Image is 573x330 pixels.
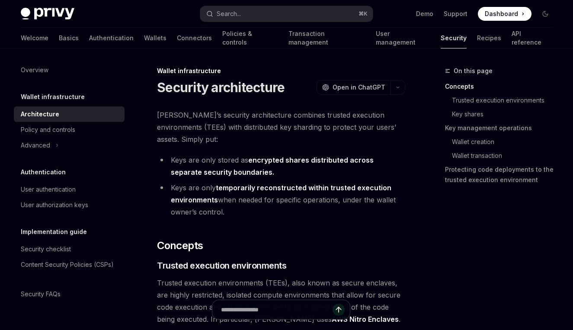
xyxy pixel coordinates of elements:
[485,10,518,18] span: Dashboard
[59,28,79,48] a: Basics
[441,28,467,48] a: Security
[445,121,559,135] a: Key management operations
[21,28,48,48] a: Welcome
[452,107,559,121] a: Key shares
[14,182,125,197] a: User authentication
[445,163,559,187] a: Protecting code deployments to the trusted execution environment
[478,7,531,21] a: Dashboard
[157,239,203,253] span: Concepts
[157,260,286,272] span: Trusted execution environments
[157,80,285,95] h1: Security architecture
[177,28,212,48] a: Connectors
[21,184,76,195] div: User authentication
[452,135,559,149] a: Wallet creation
[21,92,85,102] h5: Wallet infrastructure
[157,109,405,145] span: [PERSON_NAME]’s security architecture combines trusted execution environments (TEEs) with distrib...
[452,149,559,163] a: Wallet transaction
[14,62,125,78] a: Overview
[317,80,391,95] button: Open in ChatGPT
[21,289,61,299] div: Security FAQs
[477,28,501,48] a: Recipes
[512,28,552,48] a: API reference
[21,167,66,177] h5: Authentication
[333,304,345,316] button: Send message
[157,277,405,325] span: Trusted execution environments (TEEs), also known as secure enclaves, are highly restricted, isol...
[21,227,87,237] h5: Implementation guide
[217,9,241,19] div: Search...
[14,241,125,257] a: Security checklist
[445,80,559,93] a: Concepts
[14,106,125,122] a: Architecture
[288,28,365,48] a: Transaction management
[14,286,125,302] a: Security FAQs
[538,7,552,21] button: Toggle dark mode
[452,93,559,107] a: Trusted execution environments
[157,67,405,75] div: Wallet infrastructure
[222,28,278,48] a: Policies & controls
[171,156,374,176] strong: encrypted shares distributed across separate security boundaries.
[376,28,431,48] a: User management
[21,125,75,135] div: Policy and controls
[14,197,125,213] a: User authorization keys
[333,83,385,92] span: Open in ChatGPT
[14,122,125,138] a: Policy and controls
[157,154,405,178] li: Keys are only stored as
[21,8,74,20] img: dark logo
[21,200,88,210] div: User authorization keys
[21,65,48,75] div: Overview
[14,257,125,272] a: Content Security Policies (CSPs)
[416,10,433,18] a: Demo
[21,244,71,254] div: Security checklist
[359,10,368,17] span: ⌘ K
[200,6,373,22] button: Search...⌘K
[157,182,405,218] li: Keys are only when needed for specific operations, under the wallet owner’s control.
[171,183,391,204] strong: temporarily reconstructed within trusted execution environments
[21,260,114,270] div: Content Security Policies (CSPs)
[444,10,467,18] a: Support
[144,28,166,48] a: Wallets
[89,28,134,48] a: Authentication
[21,140,50,151] div: Advanced
[21,109,59,119] div: Architecture
[454,66,493,76] span: On this page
